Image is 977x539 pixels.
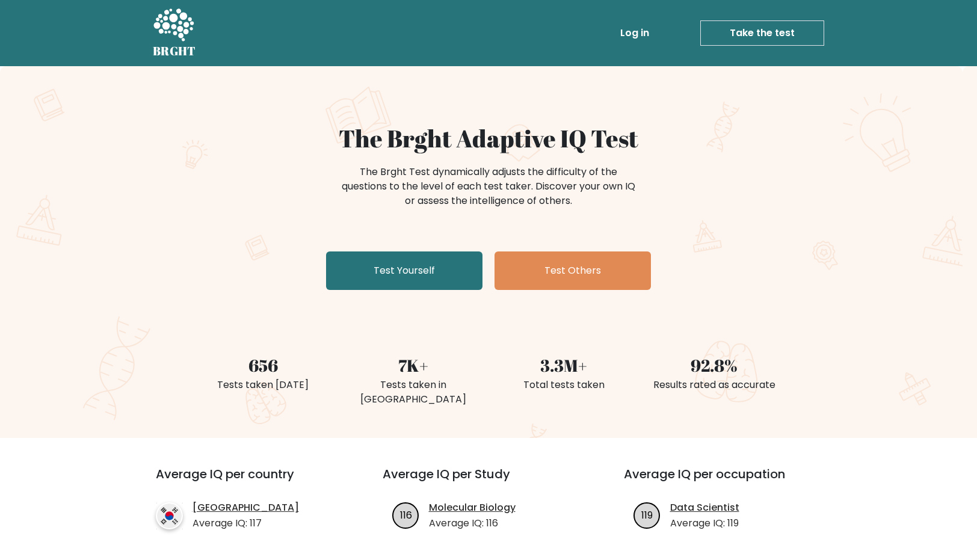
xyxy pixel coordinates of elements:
[156,467,339,496] h3: Average IQ per country
[670,516,739,531] p: Average IQ: 119
[195,124,782,153] h1: The Brght Adaptive IQ Test
[193,500,299,515] a: [GEOGRAPHIC_DATA]
[646,378,782,392] div: Results rated as accurate
[615,21,654,45] a: Log in
[326,251,482,290] a: Test Yourself
[153,44,196,58] h5: BRGHT
[700,20,824,46] a: Take the test
[193,516,299,531] p: Average IQ: 117
[399,508,411,522] text: 116
[646,353,782,378] div: 92.8%
[429,500,516,515] a: Molecular Biology
[496,378,632,392] div: Total tests taken
[429,516,516,531] p: Average IQ: 116
[383,467,595,496] h3: Average IQ per Study
[495,251,651,290] a: Test Others
[670,500,739,515] a: Data Scientist
[345,378,481,407] div: Tests taken in [GEOGRAPHIC_DATA]
[641,508,653,522] text: 119
[345,353,481,378] div: 7K+
[624,467,836,496] h3: Average IQ per occupation
[195,378,331,392] div: Tests taken [DATE]
[156,502,183,529] img: country
[338,165,639,208] div: The Brght Test dynamically adjusts the difficulty of the questions to the level of each test take...
[153,5,196,61] a: BRGHT
[496,353,632,378] div: 3.3M+
[195,353,331,378] div: 656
